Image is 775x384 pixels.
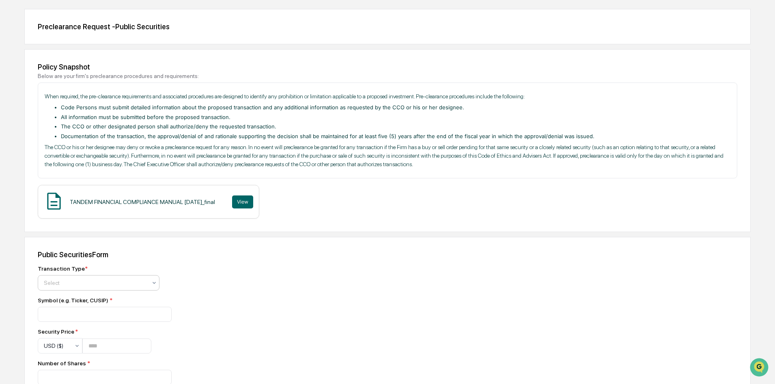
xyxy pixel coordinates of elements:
[749,357,771,379] iframe: Open customer support
[38,297,322,304] div: Symbol (e.g. Ticker, CUSIP)
[5,99,56,114] a: 🖐️Preclearance
[21,37,134,46] input: Clear
[59,103,65,110] div: 🗄️
[28,62,133,70] div: Start new chat
[70,199,215,205] div: TANDEM FINANCIAL COMPLIANCE MANUAL [DATE]_final
[61,123,731,131] li: The CCO or other designated person shall authorize/deny the requested transaction.
[38,328,151,335] div: Security Price
[67,102,101,111] span: Attestations
[8,17,148,30] p: How can we help?
[81,138,98,144] span: Pylon
[232,195,253,208] button: View
[38,73,737,79] div: Below are your firm's preclearance procedures and requirements:
[56,99,104,114] a: 🗄️Attestations
[61,104,731,112] li: Code Persons must submit detailed information about the proposed transaction and any additional i...
[45,92,730,101] p: When required, the pre-clearance requirements and associated procedures are designed to identify ...
[44,191,64,211] img: Document Icon
[38,360,322,367] div: Number of Shares
[38,250,737,259] div: Public Securities Form
[57,137,98,144] a: Powered byPylon
[8,62,23,77] img: 1746055101610-c473b297-6a78-478c-a979-82029cc54cd1
[8,119,15,125] div: 🔎
[45,143,730,169] p: The CCO or his or her designee may deny or revoke a preclearance request for any reason. In no ev...
[61,113,731,121] li: All information must be submitted before the proposed transaction.
[28,70,106,77] div: We're offline, we'll be back soon
[38,63,737,71] div: Policy Snapshot
[38,265,88,272] div: Transaction Type
[61,132,731,141] li: Documentation of the transaction, the approval/denial of and rationale supporting the decision sh...
[138,65,148,74] button: Start new chat
[16,118,51,126] span: Data Lookup
[16,102,52,111] span: Preclearance
[8,103,15,110] div: 🖐️
[38,22,737,31] div: Preclearance Request - Public Securities
[5,115,54,129] a: 🔎Data Lookup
